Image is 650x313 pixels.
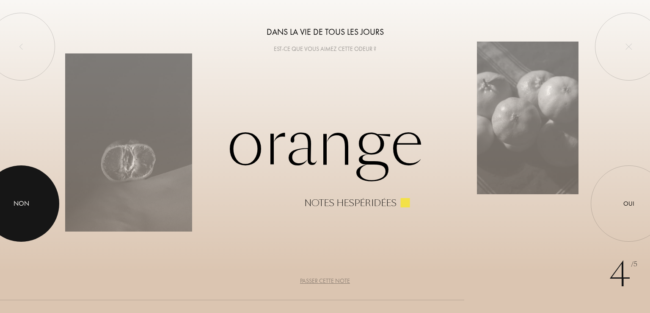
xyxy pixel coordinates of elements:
div: 4 [609,249,637,300]
div: Non [14,198,29,209]
div: Passer cette note [300,277,350,285]
img: left_onboard.svg [18,43,25,50]
img: quit_onboard.svg [625,43,632,50]
div: Orange [65,105,585,208]
div: Notes hespéridées [304,198,397,208]
span: /5 [631,260,637,269]
div: Oui [623,198,634,208]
